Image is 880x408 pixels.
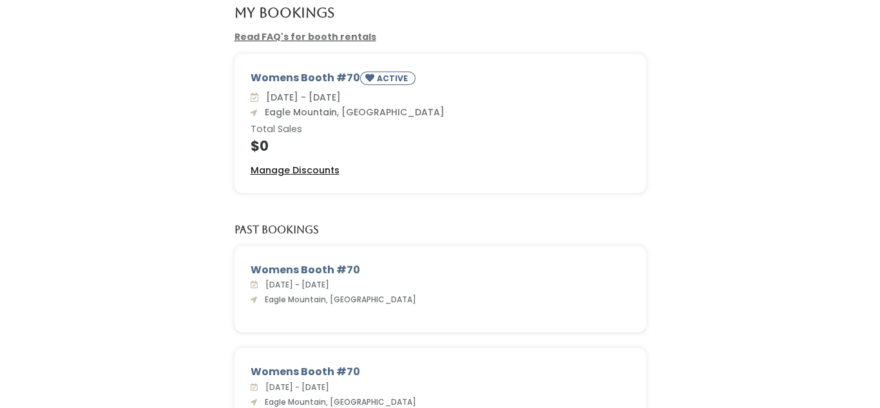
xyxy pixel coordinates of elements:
div: Womens Booth #70 [251,262,630,278]
h4: $0 [251,139,630,153]
a: Manage Discounts [251,164,340,177]
h5: Past Bookings [234,224,319,236]
div: Womens Booth #70 [251,70,630,90]
h4: My Bookings [234,5,334,20]
small: ACTIVE [377,73,410,84]
div: Womens Booth #70 [251,364,630,380]
a: Read FAQ's for booth rentals [234,30,376,43]
span: Eagle Mountain, [GEOGRAPHIC_DATA] [260,106,445,119]
h6: Total Sales [251,124,630,135]
span: [DATE] - [DATE] [260,279,329,290]
span: [DATE] - [DATE] [260,382,329,393]
span: Eagle Mountain, [GEOGRAPHIC_DATA] [260,294,416,305]
span: [DATE] - [DATE] [261,91,341,104]
span: Eagle Mountain, [GEOGRAPHIC_DATA] [260,396,416,407]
